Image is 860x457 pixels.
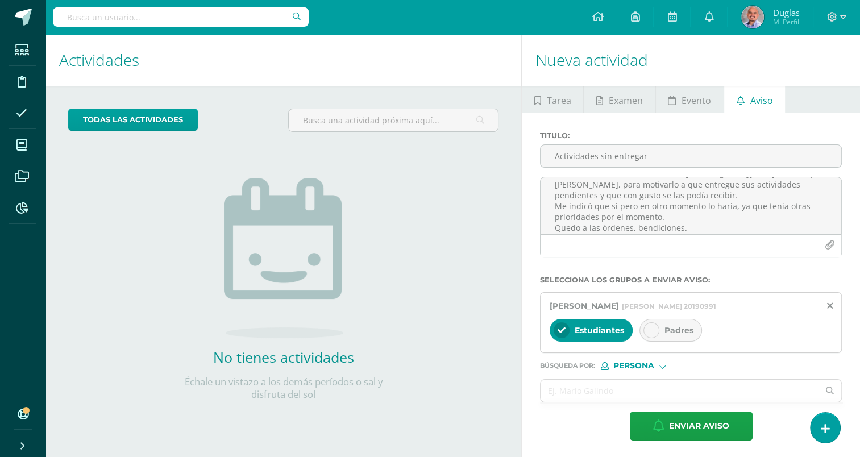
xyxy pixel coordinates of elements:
img: 303f0dfdc36eeea024f29b2ae9d0f183.png [741,6,764,28]
span: Tarea [547,87,571,114]
input: Titulo [541,145,841,167]
h2: No tienes actividades [170,347,397,367]
button: Enviar aviso [630,412,753,441]
span: Aviso [750,87,772,114]
a: Examen [584,86,655,113]
a: Tarea [522,86,583,113]
span: Padres [664,325,693,335]
span: Estudiantes [575,325,624,335]
label: Selecciona los grupos a enviar aviso : [540,276,842,284]
span: Evento [682,87,711,114]
img: no_activities.png [224,178,343,338]
div: [object Object] [601,362,686,370]
input: Ej. Mario Galindo [541,380,819,402]
a: Aviso [724,86,785,113]
span: Examen [609,87,643,114]
h1: Actividades [59,34,508,86]
label: Titulo : [540,131,842,140]
span: Persona [613,363,654,369]
p: Échale un vistazo a los demás períodos o sal y disfruta del sol [170,376,397,401]
span: Enviar aviso [669,412,729,440]
span: Búsqueda por : [540,363,595,369]
textarea: Buen día saludos cordiales, el día [PERSON_NAME][DATE] me acerque [PERSON_NAME], para motivarlo a... [541,177,841,234]
a: Evento [656,86,724,113]
span: Duglas [772,7,799,18]
h1: Nueva actividad [535,34,846,86]
a: todas las Actividades [68,109,198,131]
span: [PERSON_NAME] 20190991 [622,302,716,310]
span: Mi Perfil [772,17,799,27]
span: [PERSON_NAME] [550,301,619,311]
input: Busca un usuario... [53,7,309,27]
input: Busca una actividad próxima aquí... [289,109,498,131]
